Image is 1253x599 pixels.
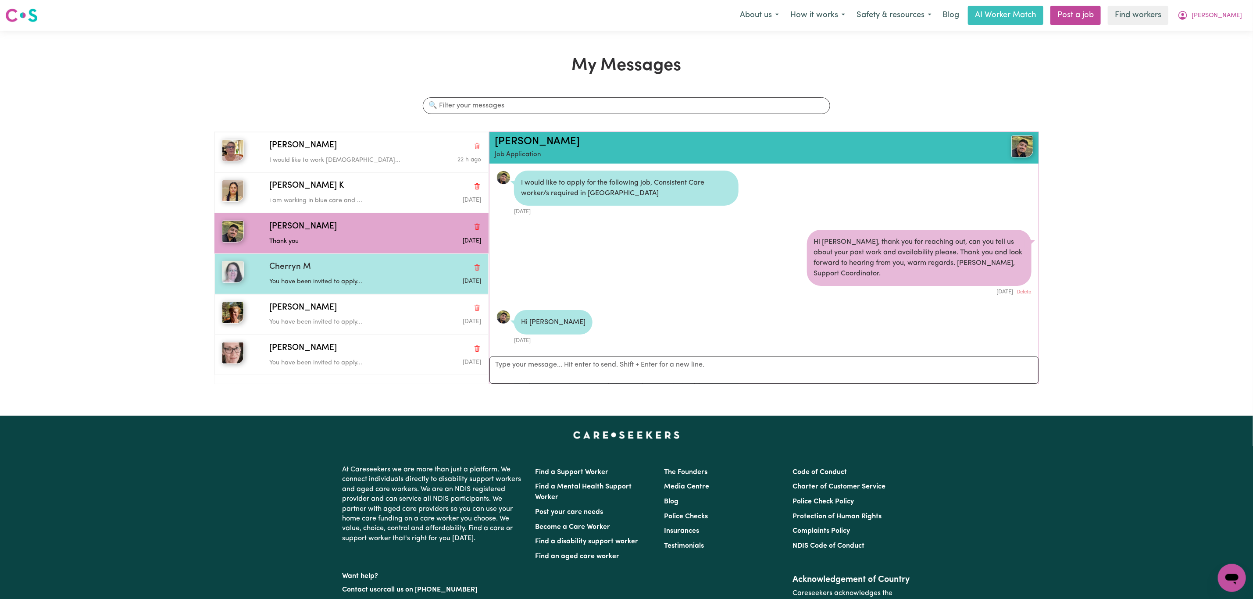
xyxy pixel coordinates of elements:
input: 🔍 Filter your messages [423,97,830,114]
span: Message sent on September 2, 2025 [463,278,481,284]
button: Delete conversation [473,342,481,354]
button: Delete conversation [473,181,481,192]
button: Delete conversation [473,221,481,232]
button: Cherryn MCherryn MDelete conversationYou have been invited to apply...Message sent on September 2... [214,253,489,294]
button: Delete conversation [473,302,481,314]
img: Jolene R [222,302,244,324]
p: Job Application [495,150,943,160]
span: [PERSON_NAME] [1192,11,1242,21]
button: Delete [1017,289,1032,296]
a: Become a Care Worker [535,524,610,531]
img: Mandeep K [222,180,244,202]
a: View Faisal A's profile [496,171,510,185]
a: [PERSON_NAME] [495,136,580,147]
button: My Account [1172,6,1248,25]
a: Contact us [343,586,377,593]
div: Hi [PERSON_NAME] [514,310,593,335]
a: Faisal A [943,135,1033,157]
span: Cherryn M [269,261,311,274]
img: Clare W [222,342,244,364]
button: Mandeep K[PERSON_NAME] KDelete conversationi am working in blue care and ...Message sent on Septe... [214,172,489,213]
a: Find a Mental Health Support Worker [535,483,632,501]
span: [PERSON_NAME] [269,302,337,314]
img: Faisal A [222,221,244,242]
div: Hi [PERSON_NAME], thank you for reaching out, can you tell us about your past work and availabili... [807,230,1032,286]
a: View Faisal A's profile [496,310,510,324]
span: Message sent on September 2, 2025 [463,319,481,324]
iframe: Button to launch messaging window, conversation in progress [1218,564,1246,592]
a: Careseekers logo [5,5,38,25]
a: Post a job [1050,6,1101,25]
a: AI Worker Match [968,6,1043,25]
a: Blog [664,498,678,505]
a: Charter of Customer Service [792,483,885,490]
a: Complaints Policy [792,528,850,535]
p: I would like to work [DEMOGRAPHIC_DATA]... [269,156,411,165]
button: How it works [785,6,851,25]
a: call us on [PHONE_NUMBER] [384,586,478,593]
button: Delete conversation [473,140,481,151]
p: i am working in blue care and ... [269,196,411,206]
a: NDIS Code of Conduct [792,542,864,549]
button: Jolene R[PERSON_NAME]Delete conversationYou have been invited to apply...Message sent on Septembe... [214,294,489,335]
div: [DATE] [514,335,593,345]
p: Thank you [269,237,411,246]
a: Code of Conduct [792,469,847,476]
img: 033B34ED5044638F8253857DE1C409CE_avatar_blob [496,310,510,324]
a: Blog [937,6,964,25]
img: Careseekers logo [5,7,38,23]
span: [PERSON_NAME] [269,221,337,233]
button: About us [734,6,785,25]
a: Find workers [1108,6,1168,25]
a: Find a disability support worker [535,538,639,545]
a: Careseekers home page [573,431,680,439]
a: Find an aged care worker [535,553,620,560]
a: Protection of Human Rights [792,513,882,520]
a: The Founders [664,469,707,476]
img: Sharon S [222,139,244,161]
a: Testimonials [664,542,704,549]
a: Post your care needs [535,509,603,516]
button: Delete conversation [473,262,481,273]
button: Faisal A[PERSON_NAME]Delete conversationThank youMessage sent on September 3, 2025 [214,213,489,253]
span: [PERSON_NAME] [269,342,337,355]
a: Find a Support Worker [535,469,609,476]
span: [PERSON_NAME] K [269,180,344,193]
button: Clare W[PERSON_NAME]Delete conversationYou have been invited to apply...Message sent on September... [214,335,489,375]
p: You have been invited to apply... [269,277,411,287]
div: I would like to apply for the following job, Consistent Care worker/s required in [GEOGRAPHIC_DATA] [514,171,739,206]
img: Cherryn M [222,261,244,283]
p: or [343,581,525,598]
span: [PERSON_NAME] [269,139,337,152]
h1: My Messages [214,55,1039,76]
h2: Acknowledgement of Country [792,574,910,585]
div: [DATE] [807,286,1032,296]
button: Safety & resources [851,6,937,25]
p: You have been invited to apply... [269,317,411,327]
a: Media Centre [664,483,709,490]
img: 033B34ED5044638F8253857DE1C409CE_avatar_blob [496,171,510,185]
span: Message sent on September 2, 2025 [463,360,481,365]
a: Police Check Policy [792,498,854,505]
a: Insurances [664,528,699,535]
div: [DATE] [514,206,739,216]
p: You have been invited to apply... [269,358,411,368]
span: Message sent on September 3, 2025 [457,157,481,163]
span: Message sent on September 3, 2025 [463,238,481,244]
p: Want help? [343,568,525,581]
img: View Faisal A's profile [1011,135,1033,157]
span: Message sent on September 3, 2025 [463,197,481,203]
a: Police Checks [664,513,708,520]
button: Sharon S[PERSON_NAME]Delete conversationI would like to work [DEMOGRAPHIC_DATA]...Message sent on... [214,132,489,172]
p: At Careseekers we are more than just a platform. We connect individuals directly to disability su... [343,461,525,547]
